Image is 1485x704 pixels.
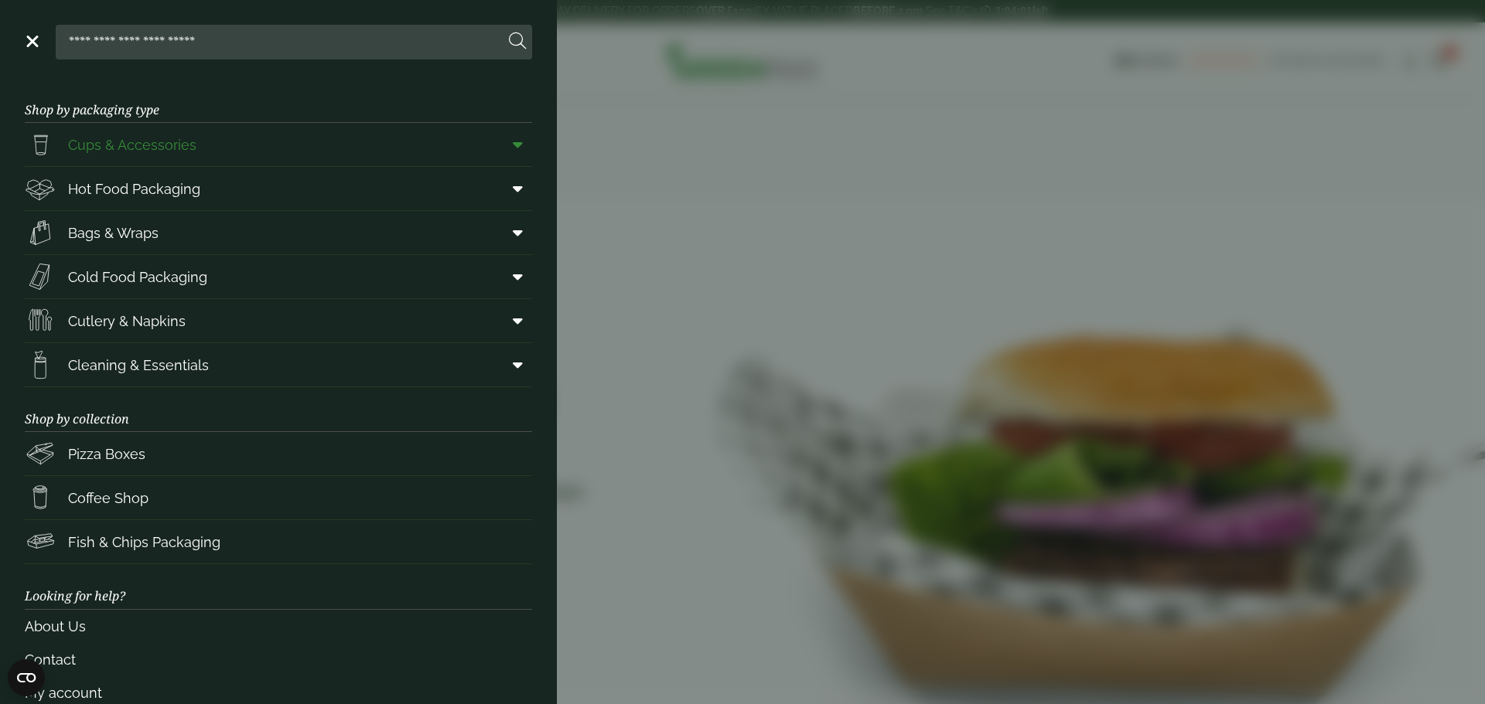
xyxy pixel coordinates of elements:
a: Cold Food Packaging [25,255,532,298]
h3: Looking for help? [25,564,532,609]
span: Fish & Chips Packaging [68,532,220,553]
span: Hot Food Packaging [68,179,200,199]
h3: Shop by packaging type [25,78,532,123]
img: Pizza_boxes.svg [25,438,56,469]
a: Pizza Boxes [25,432,532,475]
span: Pizza Boxes [68,444,145,464]
img: PintNhalf_cup.svg [25,129,56,160]
a: Contact [25,643,532,676]
span: Cleaning & Essentials [68,355,209,376]
span: Cold Food Packaging [68,267,207,287]
h3: Shop by collection [25,387,532,432]
img: Paper_carriers.svg [25,217,56,248]
a: About Us [25,610,532,643]
span: Cutlery & Napkins [68,311,186,332]
img: Deli_box.svg [25,173,56,204]
span: Coffee Shop [68,488,148,508]
a: Bags & Wraps [25,211,532,254]
a: Cups & Accessories [25,123,532,166]
img: open-wipe.svg [25,349,56,380]
img: FishNchip_box.svg [25,526,56,557]
span: Cups & Accessories [68,134,196,155]
a: Coffee Shop [25,476,532,519]
span: Bags & Wraps [68,223,159,243]
a: Cleaning & Essentials [25,343,532,386]
img: Cutlery.svg [25,305,56,336]
img: HotDrink_paperCup.svg [25,482,56,513]
a: Cutlery & Napkins [25,299,532,342]
button: Open CMP widget [8,659,45,696]
img: Sandwich_box.svg [25,261,56,292]
a: Fish & Chips Packaging [25,520,532,563]
a: Hot Food Packaging [25,167,532,210]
